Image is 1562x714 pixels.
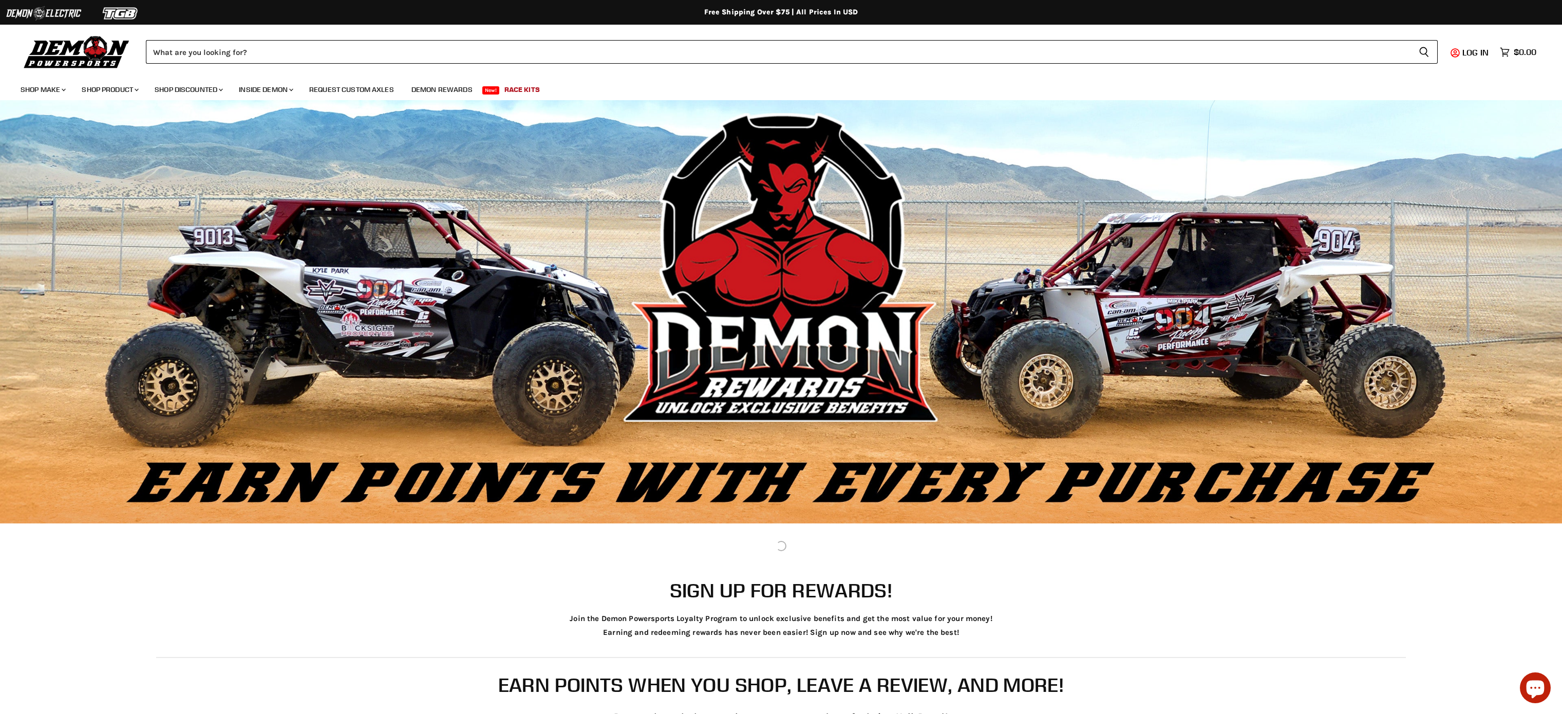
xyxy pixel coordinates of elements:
img: Demon Electric Logo 2 [5,4,82,23]
span: New! [482,86,500,95]
p: Earning and redeeming rewards has never been easier! Sign up now and see why we're the best! [161,628,1401,637]
h2: Earn Points When You Shop, Leave a Review, and More! [156,674,1406,696]
a: Race Kits [497,79,548,100]
a: Request Custom Axles [302,79,402,100]
a: $0.00 [1495,45,1541,60]
a: Demon Rewards [404,79,480,100]
button: Search [1410,40,1438,64]
a: Shop Product [74,79,145,100]
div: Free Shipping Over $75 | All Prices In USD [370,8,1192,17]
input: Search [146,40,1410,64]
a: Inside Demon [231,79,299,100]
span: $0.00 [1514,47,1536,57]
a: Log in [1458,48,1495,57]
p: Join the Demon Powersports Loyalty Program to unlock exclusive benefits and get the most value fo... [161,614,1401,623]
span: Log in [1462,47,1489,58]
a: Shop Discounted [147,79,229,100]
h1: Sign up for rewards! [159,579,1403,602]
img: TGB Logo 2 [82,4,159,23]
img: Demon Powersports [21,33,133,70]
ul: Main menu [13,75,1534,100]
form: Product [146,40,1438,64]
inbox-online-store-chat: Shopify online store chat [1517,672,1554,706]
a: Shop Make [13,79,72,100]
